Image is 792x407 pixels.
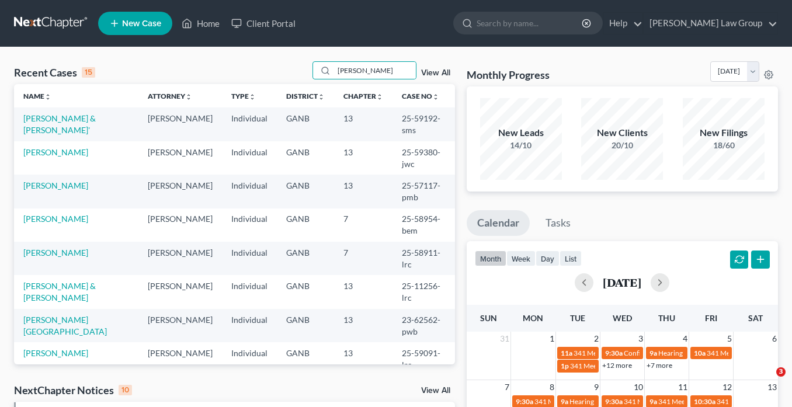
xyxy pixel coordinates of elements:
i: unfold_more [376,93,383,100]
td: [PERSON_NAME] [138,342,222,375]
a: [PERSON_NAME] & [PERSON_NAME] [23,281,96,302]
td: GANB [277,175,334,208]
span: 6 [771,332,778,346]
a: [PERSON_NAME][GEOGRAPHIC_DATA] [23,315,107,336]
span: 341 Meeting for [PERSON_NAME] & [PERSON_NAME] [534,397,701,406]
span: 11a [561,349,572,357]
div: New Leads [480,126,562,140]
span: 12 [721,380,733,394]
td: 13 [334,141,392,175]
td: GANB [277,208,334,242]
div: NextChapter Notices [14,383,132,397]
a: View All [421,387,450,395]
a: Chapterunfold_more [343,92,383,100]
span: Fri [705,313,717,323]
span: 341 Meeting for [PERSON_NAME] [658,397,763,406]
span: 3 [637,332,644,346]
span: Mon [523,313,543,323]
a: [PERSON_NAME] [23,180,88,190]
span: 9a [649,349,657,357]
td: GANB [277,141,334,175]
span: 9:30a [605,397,623,406]
div: New Clients [581,126,663,140]
td: Individual [222,107,277,141]
td: Individual [222,275,277,308]
button: month [475,251,506,266]
span: 7 [503,380,510,394]
td: 7 [334,208,392,242]
span: 9a [561,397,568,406]
span: 9:30a [605,349,623,357]
a: Typeunfold_more [231,92,256,100]
span: 11 [677,380,689,394]
span: 10:30a [694,397,715,406]
a: Help [603,13,642,34]
td: 13 [334,342,392,375]
div: 10 [119,385,132,395]
td: 25-11256-lrc [392,275,454,308]
a: [PERSON_NAME] & [PERSON_NAME]' [23,113,96,135]
i: unfold_more [44,93,51,100]
td: [PERSON_NAME] [138,141,222,175]
span: Tue [570,313,585,323]
span: 4 [682,332,689,346]
span: Wed [613,313,632,323]
span: 1 [548,332,555,346]
span: Hearing for [PERSON_NAME] [569,397,661,406]
a: [PERSON_NAME] [23,248,88,258]
div: 14/10 [480,140,562,151]
span: 1p [561,361,569,370]
a: [PERSON_NAME] [23,348,88,358]
td: [PERSON_NAME] [138,309,222,342]
a: Calendar [467,210,530,236]
td: 25-58911-lrc [392,242,454,275]
h3: Monthly Progress [467,68,550,82]
td: GANB [277,242,334,275]
span: Sat [748,313,763,323]
input: Search by name... [334,62,416,79]
input: Search by name... [477,12,583,34]
iframe: Intercom live chat [752,367,780,395]
span: 341 Meeting for [PERSON_NAME] [570,361,675,370]
i: unfold_more [432,93,439,100]
td: [PERSON_NAME] [138,107,222,141]
div: 15 [82,67,95,78]
i: unfold_more [249,93,256,100]
span: 9a [649,397,657,406]
span: Sun [480,313,497,323]
a: [PERSON_NAME] Law Group [644,13,777,34]
a: +12 more [602,361,632,370]
div: 20/10 [581,140,663,151]
td: 25-59380-jwc [392,141,454,175]
td: [PERSON_NAME] [138,175,222,208]
i: unfold_more [185,93,192,100]
td: 23-62562-pwb [392,309,454,342]
td: [PERSON_NAME] [138,242,222,275]
a: Home [176,13,225,34]
td: 25-57117-pmb [392,175,454,208]
a: [PERSON_NAME] [23,214,88,224]
span: 9:30a [516,397,533,406]
td: 25-59091-lrc [392,342,454,375]
span: 31 [499,332,510,346]
td: 13 [334,107,392,141]
span: 10a [694,349,706,357]
span: 3 [776,367,786,377]
span: 5 [726,332,733,346]
td: [PERSON_NAME] [138,208,222,242]
td: Individual [222,342,277,375]
td: [PERSON_NAME] [138,275,222,308]
span: New Case [122,19,161,28]
span: 8 [548,380,555,394]
td: 25-59192-sms [392,107,454,141]
td: 13 [334,275,392,308]
span: Confirmation Hearing for [PERSON_NAME] [624,349,758,357]
button: week [506,251,536,266]
div: Recent Cases [14,65,95,79]
a: [PERSON_NAME] [23,147,88,157]
td: GANB [277,275,334,308]
span: 341 Meeting for [PERSON_NAME] [624,397,729,406]
div: 18/60 [683,140,765,151]
td: Individual [222,175,277,208]
a: +7 more [647,361,672,370]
